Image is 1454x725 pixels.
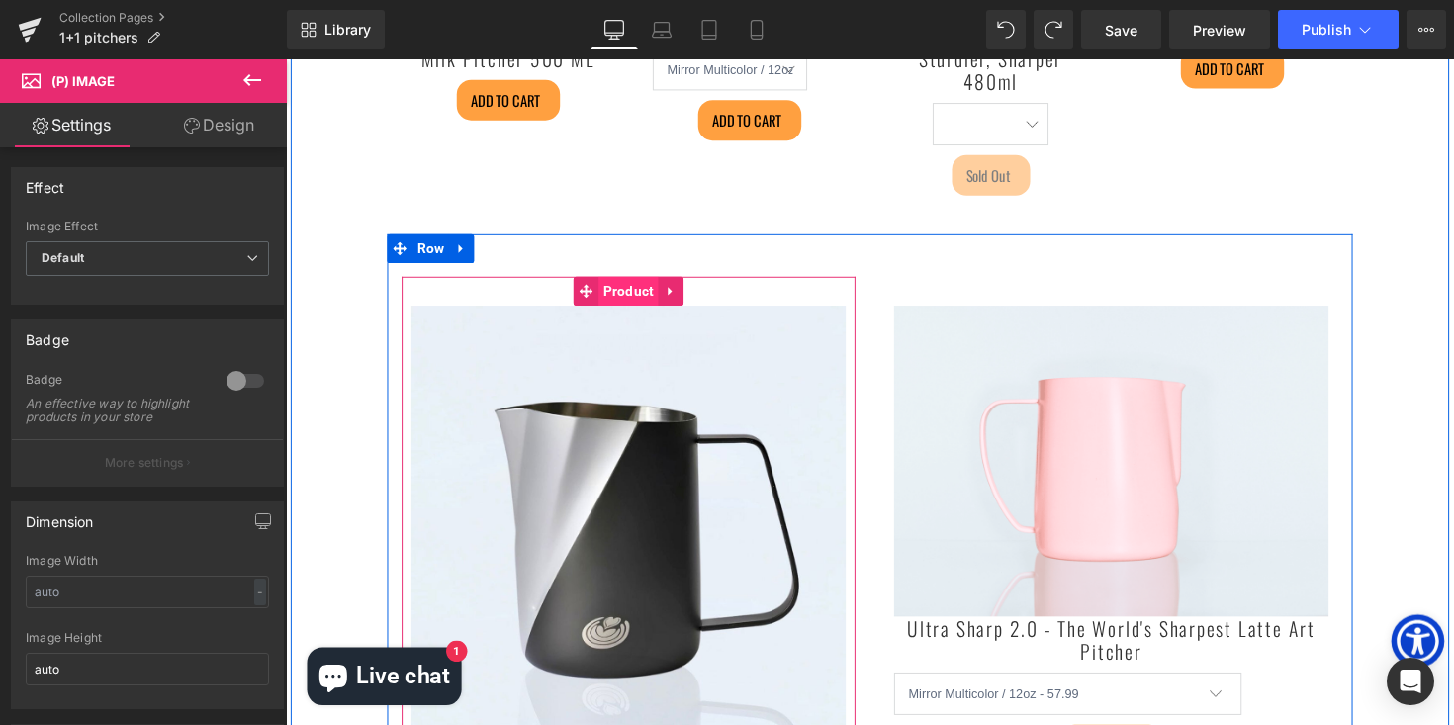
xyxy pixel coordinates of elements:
button: Redo [1034,10,1073,49]
span: Sold Out [697,108,743,130]
p: More settings [105,454,184,472]
inbox-online-store-chat: Shopify online store chat [16,602,186,667]
a: Preview [1169,10,1270,49]
button: More [1407,10,1446,49]
input: auto [26,576,269,608]
span: Publish [1302,22,1351,38]
span: Save [1105,20,1137,41]
a: Expand / Collapse [167,179,193,209]
span: ADD TO CART [437,51,508,73]
div: Image Height [26,631,269,645]
span: Preview [1193,20,1246,41]
div: - [254,579,266,605]
button: ADD TO CART [793,681,899,723]
a: Ultra Sharp 2.0 - The World's Sharpest Latte Art Pitcher [623,571,1068,618]
img: Vortex - High Velocity Milk Pitcher 500 ML [129,252,574,697]
div: Badge [26,372,207,393]
button: Undo [986,10,1026,49]
input: auto [26,653,269,685]
a: Tablet [685,10,733,49]
a: New Library [287,10,385,49]
span: Row [130,179,167,209]
a: Collection Pages [59,10,287,26]
div: Effect [26,168,64,196]
span: (P) Image [51,73,115,89]
button: More settings [12,439,283,486]
span: Library [324,21,371,39]
button: Publish [1278,10,1399,49]
a: Mobile [733,10,780,49]
div: Image Width [26,554,269,568]
a: Design [147,103,291,147]
a: Laptop [638,10,685,49]
div: Badge [26,320,69,348]
img: Ultra Sharp 2.0 - The World's Sharpest Latte Art Pitcher [623,252,1068,571]
div: An effective way to highlight products in your store [26,397,204,424]
button: ADD TO CART [422,42,528,83]
span: Product [320,223,382,252]
a: Desktop [591,10,638,49]
a: Expand / Collapse [382,223,408,252]
button: Sold Out [682,98,763,139]
span: ADD TO CART [190,31,261,52]
div: Image Effect [26,220,269,233]
span: 1+1 pitchers [59,30,138,45]
div: Open Intercom Messenger [1387,658,1434,705]
b: Default [42,250,84,265]
button: ADD TO CART [175,21,281,62]
div: Dimension [26,502,94,530]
